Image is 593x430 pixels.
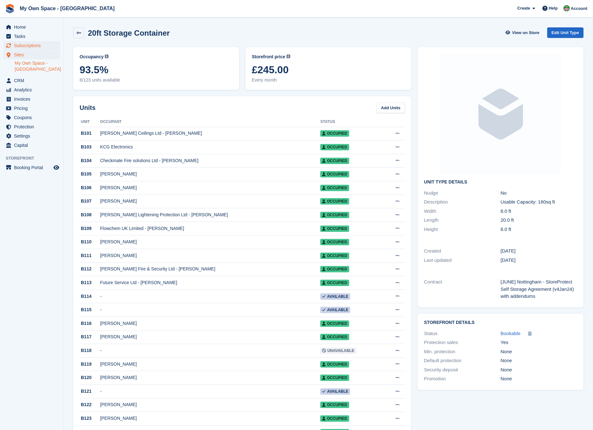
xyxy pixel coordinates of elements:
[320,117,382,127] th: Status
[320,144,349,150] span: Occupied
[3,23,60,32] a: menu
[80,401,100,408] div: B122
[505,27,542,38] a: View on Store
[440,54,561,175] img: blank-unit-type-icon-ffbac7b88ba66c5e286b0e438baccc4b9c83835d4c34f86887a83fc20ec27e7b.svg
[424,247,500,255] div: Created
[320,320,349,327] span: Occupied
[501,226,577,233] div: 8.0 ft
[501,375,577,383] div: None
[100,130,321,137] div: [PERSON_NAME] Ceilings Ltd - [PERSON_NAME]
[14,163,52,172] span: Booking Portal
[424,278,500,300] div: Contract
[80,306,100,313] div: B115
[14,76,52,85] span: CRM
[100,252,321,259] div: [PERSON_NAME]
[320,334,349,340] span: Occupied
[100,198,321,204] div: [PERSON_NAME]
[424,375,500,383] div: Promotion
[100,171,321,177] div: [PERSON_NAME]
[320,388,350,395] span: Available
[88,29,170,37] h2: 20ft Storage Container
[80,374,100,381] div: B120
[424,330,500,337] div: Status
[3,122,60,131] a: menu
[286,54,290,58] img: icon-info-grey-7440780725fd019a000dd9b08b2336e03edf1995a4989e88bcd33f0948082b44.svg
[53,164,60,171] a: Preview store
[501,348,577,355] div: None
[14,95,52,104] span: Invoices
[80,347,100,354] div: B118
[501,198,577,206] div: Usable Capacity: 160sq ft
[3,95,60,104] a: menu
[14,132,52,140] span: Settings
[80,130,100,137] div: B101
[100,279,321,286] div: Future Service Ltd - [PERSON_NAME]
[3,50,60,59] a: menu
[14,50,52,59] span: Sites
[320,253,349,259] span: Occupied
[80,320,100,327] div: B116
[3,163,60,172] a: menu
[100,184,321,191] div: [PERSON_NAME]
[80,252,100,259] div: B111
[14,141,52,150] span: Capital
[6,155,63,161] span: Storefront
[80,388,100,395] div: B121
[14,113,52,122] span: Coupons
[501,190,577,197] div: No
[80,103,95,112] h2: Units
[80,157,100,164] div: B104
[320,239,349,245] span: Occupied
[100,415,321,422] div: [PERSON_NAME]
[14,41,52,50] span: Subscriptions
[501,366,577,374] div: None
[100,344,321,358] td: -
[5,4,15,13] img: stora-icon-8386f47178a22dfd0bd8f6a31ec36ba5ce8667c1dd55bd0f319d3a0aa187defe.svg
[424,198,500,206] div: Description
[424,180,577,185] h2: Unit Type details
[563,5,570,11] img: Millie Webb
[105,54,109,58] img: icon-info-grey-7440780725fd019a000dd9b08b2336e03edf1995a4989e88bcd33f0948082b44.svg
[100,239,321,245] div: [PERSON_NAME]
[320,266,349,272] span: Occupied
[100,384,321,398] td: -
[320,280,349,286] span: Occupied
[3,85,60,94] a: menu
[424,339,500,346] div: Protection sales
[80,77,233,83] span: 8/123 units available
[80,184,100,191] div: B106
[320,415,349,422] span: Occupied
[512,30,540,36] span: View on Store
[14,85,52,94] span: Analytics
[549,5,558,11] span: Help
[424,366,500,374] div: Security deposit
[80,64,233,75] span: 93.5%
[320,348,356,354] span: Unavailable
[14,23,52,32] span: Home
[320,226,349,232] span: Occupied
[80,54,103,60] span: Occupancy
[3,41,60,50] a: menu
[3,32,60,41] a: menu
[252,64,405,75] span: £245.00
[501,278,577,300] div: [JUNE] Nottingham - StoreProtect Self Storage Agreement (v4Jan24) with addendums
[15,60,60,72] a: My Own Space - [GEOGRAPHIC_DATA]
[14,122,52,131] span: Protection
[17,3,117,14] a: My Own Space - [GEOGRAPHIC_DATA]
[571,5,587,12] span: Account
[320,361,349,368] span: Occupied
[377,103,405,113] a: Add Units
[424,217,500,224] div: Length
[80,279,100,286] div: B113
[80,211,100,218] div: B108
[320,293,350,300] span: Available
[501,331,521,336] span: Bookable
[320,198,349,204] span: Occupied
[80,225,100,232] div: B109
[320,212,349,218] span: Occupied
[3,132,60,140] a: menu
[501,257,577,264] div: [DATE]
[424,320,577,325] h2: Storefront Details
[252,77,405,83] span: Every month
[80,415,100,422] div: B123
